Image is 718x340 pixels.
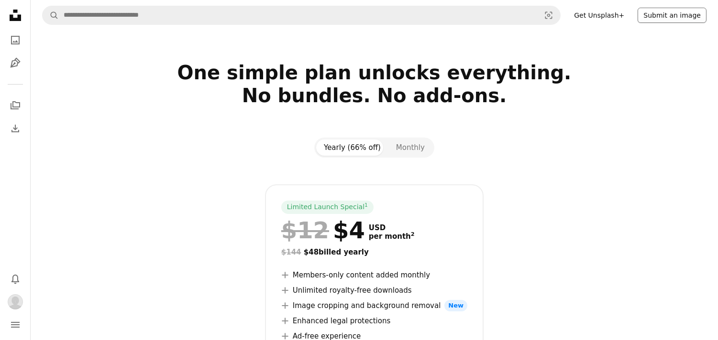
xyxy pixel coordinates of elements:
[6,269,25,288] button: Notifications
[316,139,388,156] button: Yearly (66% off)
[6,119,25,138] a: Download History
[411,231,415,237] sup: 2
[6,53,25,73] a: Illustrations
[444,300,467,311] span: New
[365,202,368,208] sup: 1
[409,232,417,241] a: 2
[6,31,25,50] a: Photos
[369,223,415,232] span: USD
[281,269,467,281] li: Members-only content added monthly
[281,285,467,296] li: Unlimited royalty-free downloads
[281,201,374,214] div: Limited Launch Special
[6,96,25,115] a: Collections
[281,246,467,258] div: $48 billed yearly
[281,218,329,243] span: $12
[8,294,23,309] img: Avatar of user uns Homeplash
[66,61,683,130] h2: One simple plan unlocks everything. No bundles. No add-ons.
[6,292,25,311] button: Profile
[6,315,25,334] button: Menu
[281,300,467,311] li: Image cropping and background removal
[363,202,370,212] a: 1
[6,6,25,27] a: Home — Unsplash
[638,8,707,23] button: Submit an image
[281,315,467,327] li: Enhanced legal protections
[42,6,561,25] form: Find visuals sitewide
[369,232,415,241] span: per month
[537,6,560,24] button: Visual search
[388,139,432,156] button: Monthly
[43,6,59,24] button: Search Unsplash
[568,8,630,23] a: Get Unsplash+
[281,248,301,256] span: $144
[281,218,365,243] div: $4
